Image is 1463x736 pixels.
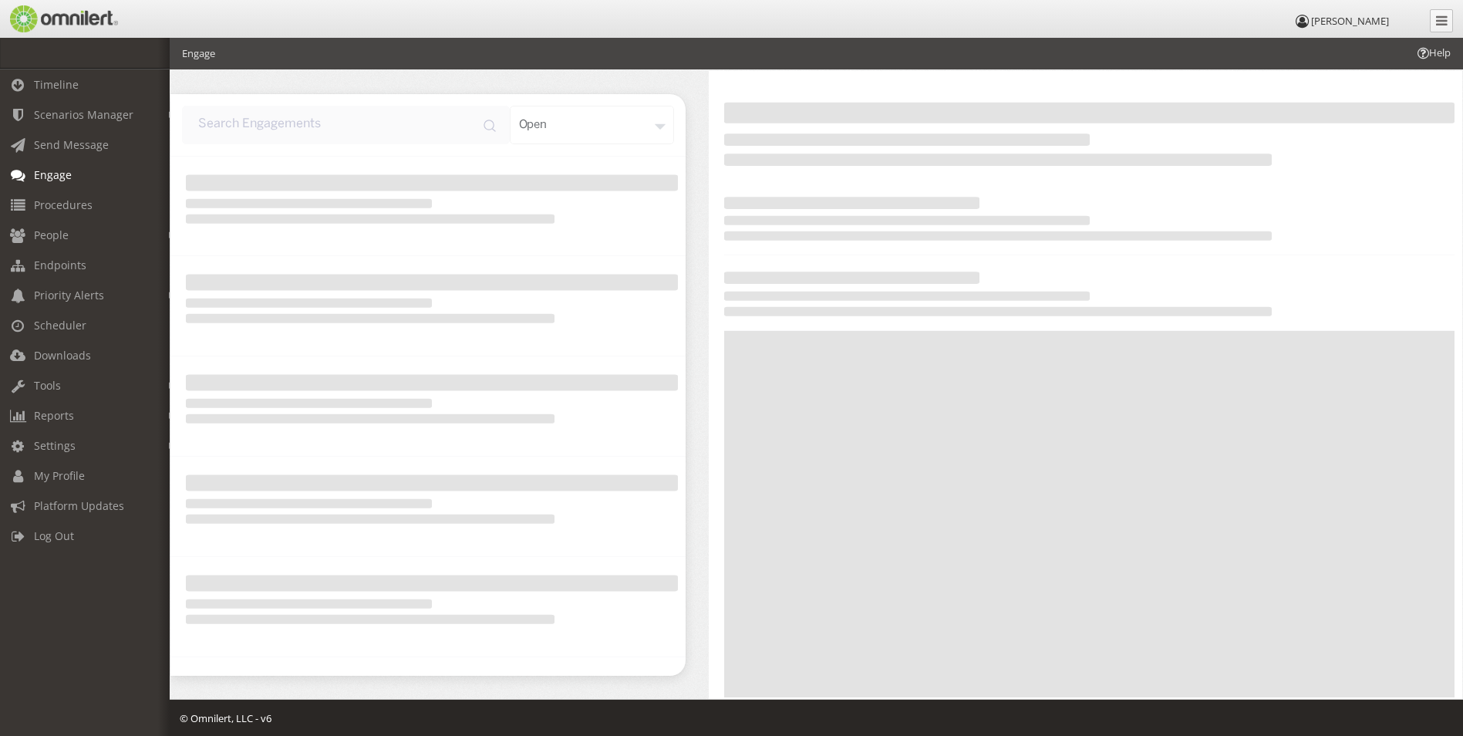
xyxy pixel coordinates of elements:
span: People [34,228,69,242]
span: Platform Updates [34,498,124,513]
span: Settings [34,438,76,453]
span: Log Out [34,528,74,543]
div: open [510,106,674,144]
span: Tools [34,378,61,393]
span: Scenarios Manager [34,107,133,122]
span: Scheduler [34,318,86,333]
span: Procedures [34,198,93,212]
span: Reports [34,408,74,423]
span: Help [1415,46,1451,60]
input: input [182,106,510,144]
li: Engage [182,46,215,61]
span: Engage [34,167,72,182]
span: My Profile [34,468,85,483]
img: Omnilert [8,5,118,32]
span: Downloads [34,348,91,363]
a: Collapse Menu [1430,9,1453,32]
span: © Omnilert, LLC - v6 [180,711,271,725]
span: Send Message [34,137,109,152]
span: [PERSON_NAME] [1311,14,1389,28]
span: Endpoints [34,258,86,272]
span: Timeline [34,77,79,92]
span: Priority Alerts [34,288,104,302]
